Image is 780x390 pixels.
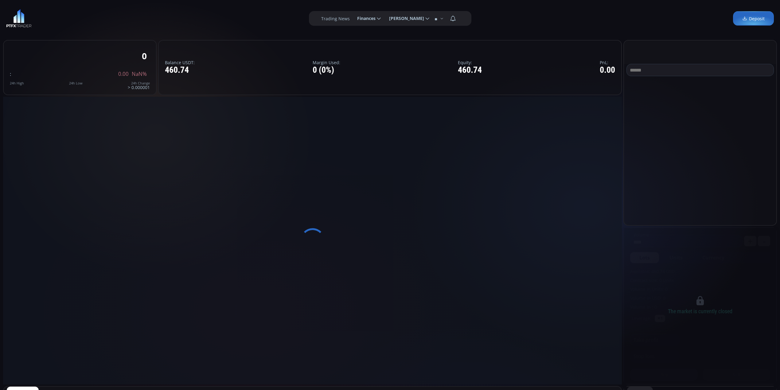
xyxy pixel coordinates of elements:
div: 460.74 [458,65,482,75]
div: 0.00 [600,65,615,75]
span: NaN% [132,71,147,77]
label: PnL: [600,60,615,65]
div: 460.74 [165,65,195,75]
span: : [10,70,11,77]
label: Equity: [458,60,482,65]
div: 24h High [10,81,24,85]
div: 24h Low [69,81,83,85]
div: > 0.000001 [128,81,150,90]
a: Deposit [733,11,774,26]
div: 0 [142,51,147,61]
div: 24h Change [128,81,150,85]
img: LOGO [6,9,32,28]
span: Deposit [742,15,765,22]
div: 0 (0%) [313,65,340,75]
label: Trading News [321,15,350,22]
span: Finances [353,12,376,25]
span: [PERSON_NAME] [385,12,424,25]
span: 0.00 [118,71,129,77]
label: Balance USDT: [165,60,195,65]
label: Margin Used: [313,60,340,65]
